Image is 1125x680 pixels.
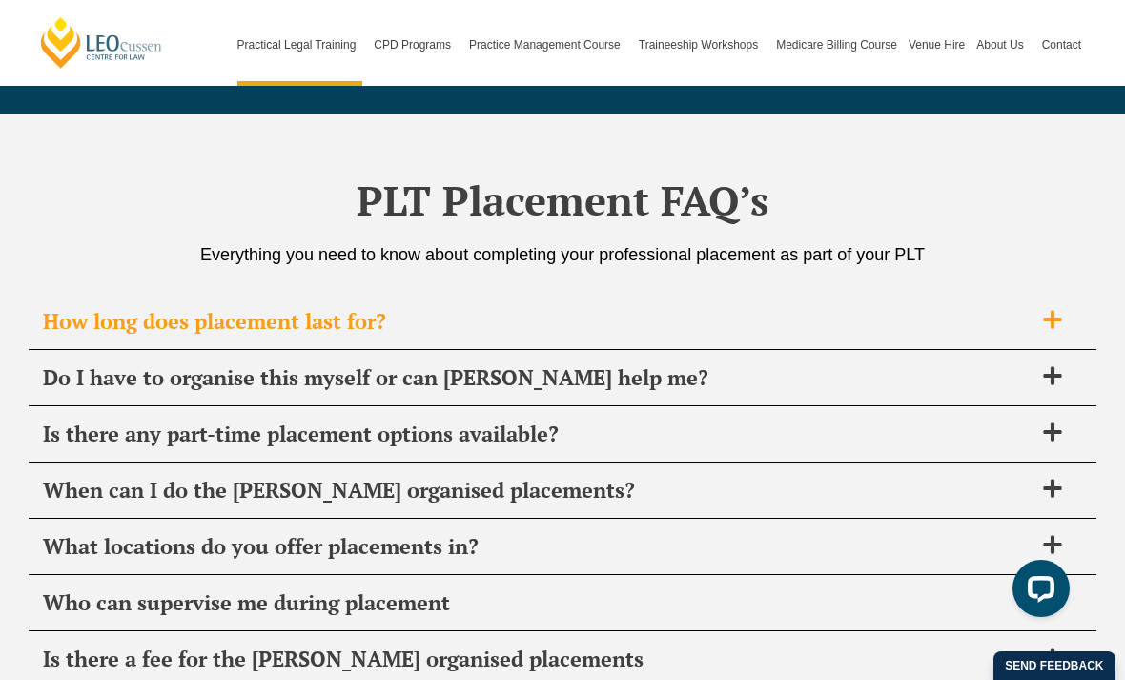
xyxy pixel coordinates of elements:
a: Practical Legal Training [232,4,369,86]
span: When can I do the [PERSON_NAME] organised placements? [43,477,1033,504]
iframe: LiveChat chat widget [997,552,1077,632]
span: Is there any part-time placement options available? [43,421,1033,447]
a: Traineeship Workshops [633,4,770,86]
span: What locations do you offer placements in? [43,533,1033,560]
a: Venue Hire [903,4,971,86]
a: [PERSON_NAME] Centre for Law [38,15,165,70]
a: Practice Management Course [463,4,633,86]
a: CPD Programs [368,4,463,86]
a: Medicare Billing Course [770,4,903,86]
span: How long does placement last for? [43,308,1033,335]
h2: PLT Placement FAQ’s [29,176,1096,224]
span: Everything you need to know about completing your professional placement as part of your PLT [200,245,925,264]
a: About Us [971,4,1035,86]
span: Is there a fee for the [PERSON_NAME] organised placements [43,646,1033,672]
a: Contact [1036,4,1087,86]
span: Who can supervise me during placement [43,589,1033,616]
span: Do I have to organise this myself or can [PERSON_NAME] help me? [43,364,1033,391]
